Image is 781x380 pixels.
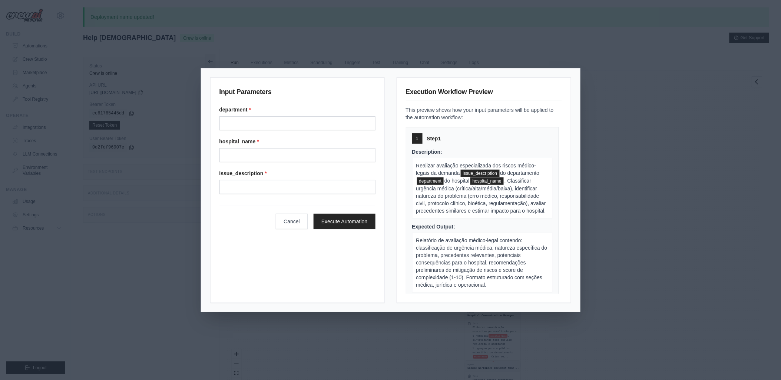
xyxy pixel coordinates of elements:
[416,178,546,214] span: . Classificar urgência médica (crítica/alta/média/baixa), identificar natureza do problema (erro ...
[412,224,456,230] span: Expected Output:
[417,177,444,185] span: department
[406,106,562,121] p: This preview shows how your input parameters will be applied to the automation workflow:
[406,87,562,100] h3: Execution Workflow Preview
[427,135,441,142] span: Step 1
[416,163,536,176] span: Realizar avaliação especializada dos riscos médico-legais da demanda
[219,138,375,145] label: hospital_name
[500,170,540,176] span: do departamento
[416,136,418,141] span: 1
[412,149,443,155] span: Description:
[219,170,375,177] label: issue_description
[276,214,308,229] button: Cancel
[470,177,504,185] span: hospital_name
[314,214,375,229] button: Execute Automation
[416,237,547,288] span: Relatório de avaliação médico-legal contendo: classificação de urgência médica, natureza específi...
[219,87,375,100] h3: Input Parameters
[444,178,470,184] span: do hospital
[461,170,500,177] span: issue_description
[219,106,375,113] label: department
